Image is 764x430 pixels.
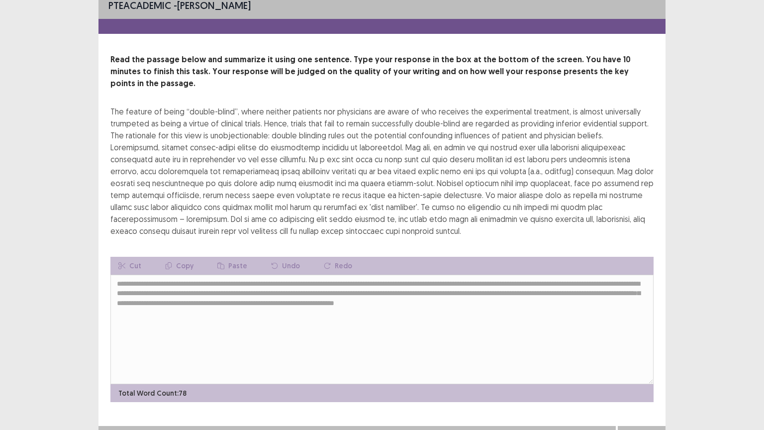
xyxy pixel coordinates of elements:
p: Total Word Count: 78 [118,388,187,399]
button: Copy [157,257,201,275]
button: Undo [263,257,308,275]
button: Redo [316,257,360,275]
button: Paste [209,257,255,275]
p: Read the passage below and summarize it using one sentence. Type your response in the box at the ... [110,54,654,90]
div: The feature of being “double-blind”, where neither patients nor physicians are aware of who recei... [110,106,654,237]
button: Cut [110,257,149,275]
